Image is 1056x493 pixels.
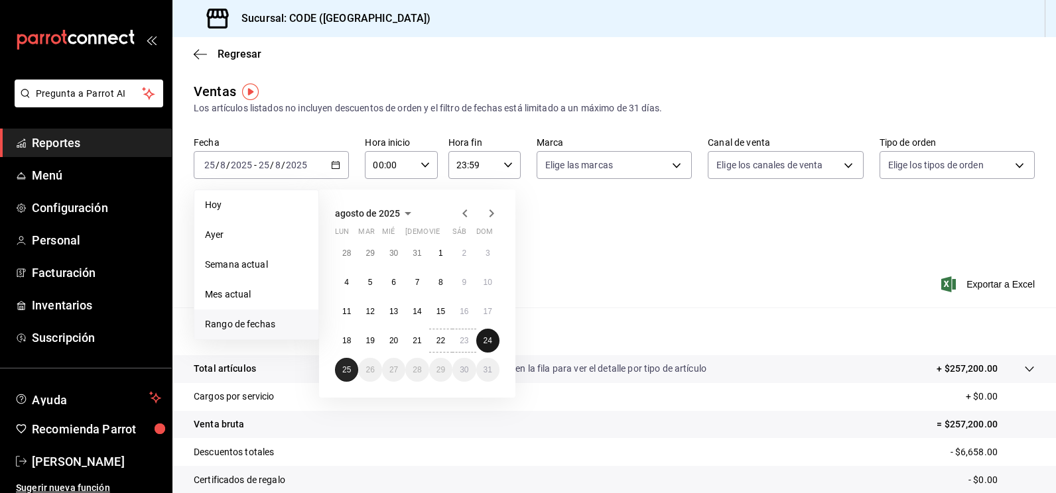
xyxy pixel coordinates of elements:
[194,390,275,404] p: Cargos por servicio
[204,160,216,170] input: --
[937,417,1035,431] p: = $257,200.00
[476,358,499,382] button: 31 de agosto de 2025
[462,278,466,287] abbr: 9 de agosto de 2025
[484,365,492,374] abbr: 31 de agosto de 2025
[486,248,490,258] abbr: 3 de agosto de 2025
[429,270,452,294] button: 8 de agosto de 2025
[537,138,692,147] label: Marca
[216,160,220,170] span: /
[484,278,492,287] abbr: 10 de agosto de 2025
[275,160,281,170] input: --
[365,336,374,345] abbr: 19 de agosto de 2025
[405,241,429,265] button: 31 de julio de 2025
[476,270,499,294] button: 10 de agosto de 2025
[405,329,429,353] button: 21 de agosto de 2025
[476,329,499,353] button: 24 de agosto de 2025
[415,278,420,287] abbr: 7 de agosto de 2025
[9,96,163,110] a: Pregunta a Parrot AI
[968,473,1035,487] p: - $0.00
[205,198,308,212] span: Hoy
[32,296,161,314] span: Inventarios
[389,336,398,345] abbr: 20 de agosto de 2025
[382,241,405,265] button: 30 de julio de 2025
[405,270,429,294] button: 7 de agosto de 2025
[413,307,421,316] abbr: 14 de agosto de 2025
[194,445,274,459] p: Descuentos totales
[342,248,351,258] abbr: 28 de julio de 2025
[460,336,468,345] abbr: 23 de agosto de 2025
[389,365,398,374] abbr: 27 de agosto de 2025
[218,48,261,60] span: Regresar
[429,329,452,353] button: 22 de agosto de 2025
[484,336,492,345] abbr: 24 de agosto de 2025
[194,362,256,376] p: Total artículos
[335,329,358,353] button: 18 de agosto de 2025
[335,241,358,265] button: 28 de julio de 2025
[429,227,440,241] abbr: viernes
[205,258,308,272] span: Semana actual
[429,241,452,265] button: 1 de agosto de 2025
[194,101,1035,115] div: Los artículos listados no incluyen descuentos de orden y el filtro de fechas está limitado a un m...
[452,300,476,323] button: 16 de agosto de 2025
[365,365,374,374] abbr: 26 de agosto de 2025
[436,336,445,345] abbr: 22 de agosto de 2025
[405,358,429,382] button: 28 de agosto de 2025
[476,241,499,265] button: 3 de agosto de 2025
[15,80,163,107] button: Pregunta a Parrot AI
[281,160,285,170] span: /
[358,227,374,241] abbr: martes
[438,248,443,258] abbr: 1 de agosto de 2025
[358,241,381,265] button: 29 de julio de 2025
[194,48,261,60] button: Regresar
[285,160,308,170] input: ----
[258,160,270,170] input: --
[32,199,161,217] span: Configuración
[944,276,1035,292] button: Exportar a Excel
[438,278,443,287] abbr: 8 de agosto de 2025
[545,158,613,172] span: Elige las marcas
[32,166,161,184] span: Menú
[32,134,161,152] span: Reportes
[32,390,144,406] span: Ayuda
[462,248,466,258] abbr: 2 de agosto de 2025
[194,82,236,101] div: Ventas
[382,227,395,241] abbr: miércoles
[413,365,421,374] abbr: 28 de agosto de 2025
[880,138,1035,147] label: Tipo de orden
[452,358,476,382] button: 30 de agosto de 2025
[484,307,492,316] abbr: 17 de agosto de 2025
[32,329,161,347] span: Suscripción
[205,228,308,242] span: Ayer
[194,473,285,487] p: Certificados de regalo
[220,160,226,170] input: --
[888,158,984,172] span: Elige los tipos de orden
[429,358,452,382] button: 29 de agosto de 2025
[382,270,405,294] button: 6 de agosto de 2025
[205,317,308,331] span: Rango de fechas
[389,248,398,258] abbr: 30 de julio de 2025
[951,445,1035,459] p: - $6,658.00
[36,87,143,101] span: Pregunta a Parrot AI
[486,362,706,376] p: Da clic en la fila para ver el detalle por tipo de artículo
[937,362,998,376] p: + $257,200.00
[146,34,157,45] button: open_drawer_menu
[436,365,445,374] abbr: 29 de agosto de 2025
[708,138,863,147] label: Canal de venta
[231,11,430,27] h3: Sucursal: CODE ([GEOGRAPHIC_DATA])
[716,158,823,172] span: Elige los canales de venta
[413,248,421,258] abbr: 31 de julio de 2025
[413,336,421,345] abbr: 21 de agosto de 2025
[429,300,452,323] button: 15 de agosto de 2025
[270,160,274,170] span: /
[405,300,429,323] button: 14 de agosto de 2025
[365,138,437,147] label: Hora inicio
[342,307,351,316] abbr: 11 de agosto de 2025
[460,307,468,316] abbr: 16 de agosto de 2025
[242,83,259,100] img: Tooltip marker
[452,329,476,353] button: 23 de agosto de 2025
[452,270,476,294] button: 9 de agosto de 2025
[476,227,493,241] abbr: domingo
[452,241,476,265] button: 2 de agosto de 2025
